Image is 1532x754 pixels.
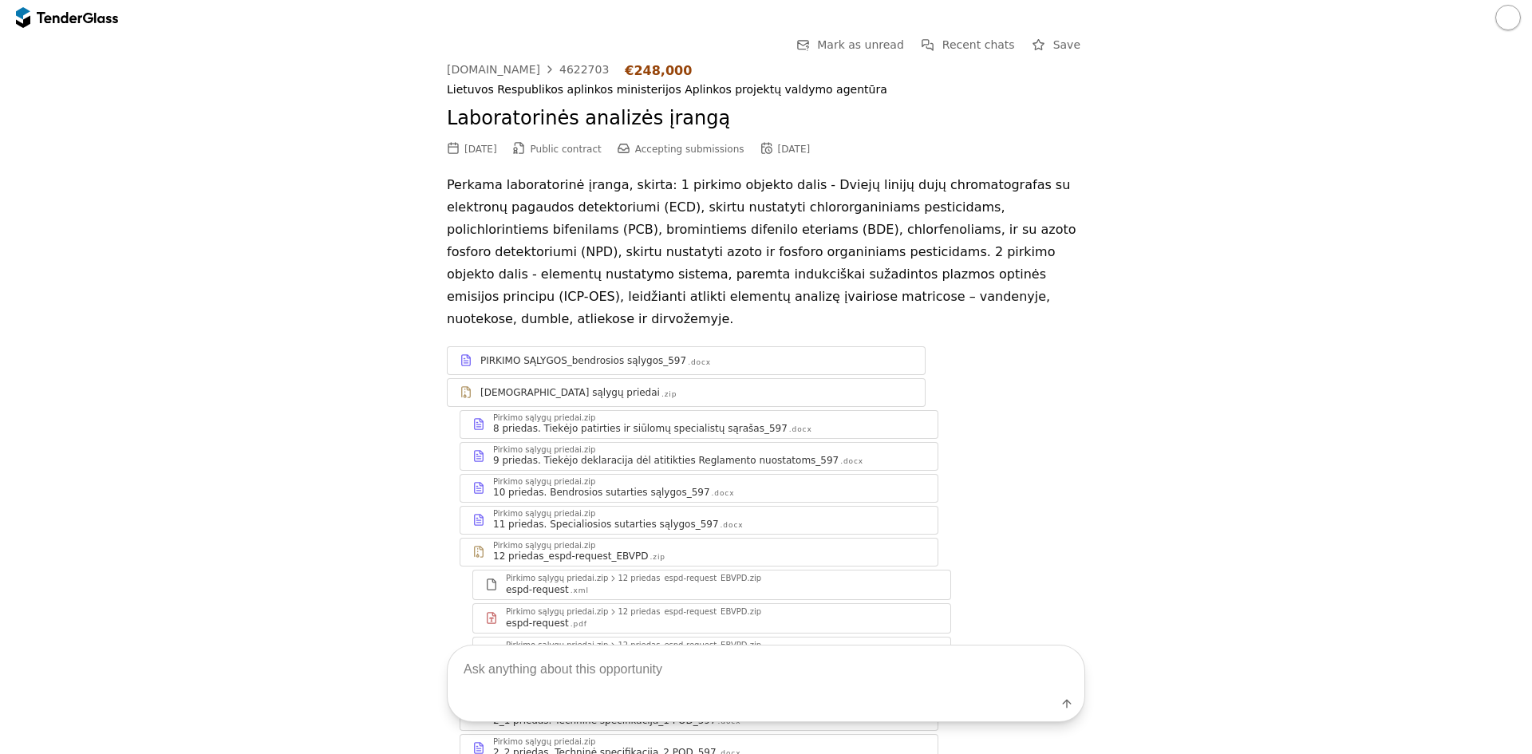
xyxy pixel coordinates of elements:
a: Pirkimo sąlygų priedai.zip12 priedas_espd-request_EBVPD.zipespd-request.xml [472,570,951,600]
div: Pirkimo sąlygų priedai.zip [493,542,595,550]
div: .zip [661,389,677,400]
div: €248,000 [625,63,692,78]
div: [DATE] [464,144,497,155]
div: .zip [650,552,665,563]
div: .docx [688,357,711,368]
div: Pirkimo sąlygų priedai.zip [493,478,595,486]
span: Save [1053,38,1080,51]
div: [DOMAIN_NAME] [447,64,540,75]
div: .xml [571,586,589,596]
a: Pirkimo sąlygų priedai.zip8 priedas. Tiekėjo patirties ir siūlomų specialistų sąrašas_597.docx [460,410,938,439]
span: Public contract [531,144,602,155]
div: Pirkimo sąlygų priedai.zip [493,414,595,422]
h2: Laboratorinės analizės įrangą [447,105,1085,132]
div: 4622703 [559,64,609,75]
div: [DATE] [778,144,811,155]
p: Perkama laboratorinė įranga, skirta: 1 pirkimo objekto dalis - Dviejų linijų dujų chromatografas ... [447,174,1085,330]
div: PIRKIMO SĄLYGOS_bendrosios sąlygos_597 [480,354,686,367]
button: Save [1028,35,1085,55]
a: Pirkimo sąlygų priedai.zip11 priedas. Specialiosios sutarties sąlygos_597.docx [460,506,938,535]
div: [DEMOGRAPHIC_DATA] sąlygų priedai [480,386,660,399]
a: [DOMAIN_NAME]4622703 [447,63,609,76]
div: .docx [789,424,812,435]
button: Recent chats [917,35,1020,55]
div: 11 priedas. Specialiosios sutarties sąlygos_597 [493,518,719,531]
div: Pirkimo sąlygų priedai.zip [493,446,595,454]
div: Pirkimo sąlygų priedai.zip [506,574,608,582]
div: Pirkimo sąlygų priedai.zip [506,608,608,616]
div: .docx [712,488,735,499]
div: 12 priedas_espd-request_EBVPD.zip [618,574,761,582]
span: Accepting submissions [635,144,744,155]
a: Pirkimo sąlygų priedai.zip12 priedas_espd-request_EBVPD.zipespd-request.pdf [472,603,951,634]
a: Pirkimo sąlygų priedai.zip10 priedas. Bendrosios sutarties sąlygos_597.docx [460,474,938,503]
a: PIRKIMO SĄLYGOS_bendrosios sąlygos_597.docx [447,346,926,375]
div: 8 priedas. Tiekėjo patirties ir siūlomų specialistų sąrašas_597 [493,422,788,435]
button: Mark as unread [792,35,909,55]
div: .docx [721,520,744,531]
div: .docx [840,456,863,467]
div: Pirkimo sąlygų priedai.zip [493,510,595,518]
span: Recent chats [942,38,1015,51]
a: Pirkimo sąlygų priedai.zip9 priedas. Tiekėjo deklaracija dėl atitikties Reglamento nuostatoms_597... [460,442,938,471]
a: [DEMOGRAPHIC_DATA] sąlygų priedai.zip [447,378,926,407]
div: 12 priedas_espd-request_EBVPD.zip [618,608,761,616]
div: 12 priedas_espd-request_EBVPD [493,550,649,563]
a: Pirkimo sąlygų priedai.zip12 priedas_espd-request_EBVPD.zip [460,538,938,566]
span: Mark as unread [817,38,904,51]
div: 9 priedas. Tiekėjo deklaracija dėl atitikties Reglamento nuostatoms_597 [493,454,839,467]
div: Lietuvos Respublikos aplinkos ministerijos Aplinkos projektų valdymo agentūra [447,83,1085,97]
div: espd-request [506,583,569,596]
div: 10 priedas. Bendrosios sutarties sąlygos_597 [493,486,710,499]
